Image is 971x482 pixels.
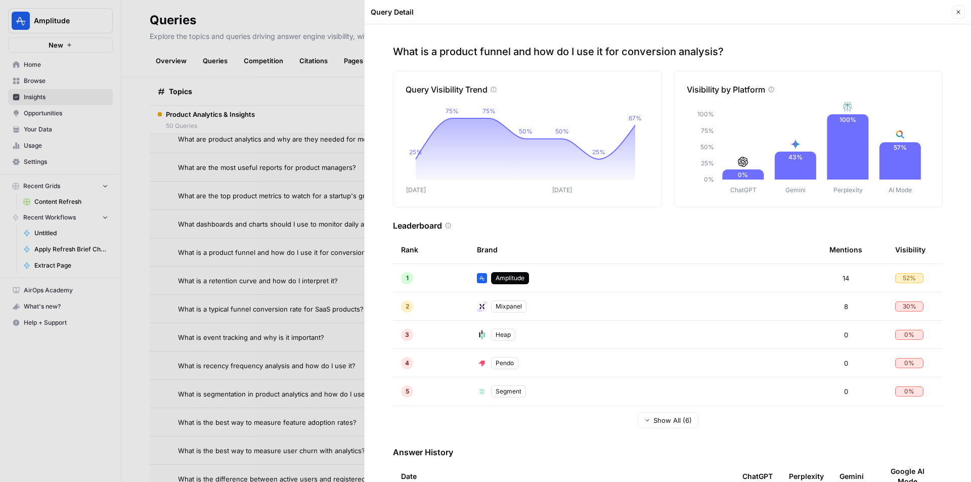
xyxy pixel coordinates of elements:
[904,387,914,396] span: 0 %
[446,107,459,115] tspan: 75%
[409,148,422,156] tspan: 25%
[401,236,418,264] div: Rank
[477,301,487,312] img: y0fpp64k3yag82e8u6ho1nmr2p0n
[477,236,813,264] div: Brand
[700,143,714,151] tspan: 50%
[704,176,714,183] tspan: 0%
[844,330,848,340] span: 0
[730,186,756,194] tspan: ChatGPT
[371,7,949,17] div: Query Detail
[904,330,914,339] span: 0 %
[844,386,848,397] span: 0
[552,186,572,194] tspan: [DATE]
[406,274,409,283] span: 1
[406,387,409,396] span: 5
[491,329,515,341] div: Heap
[393,45,943,59] p: What is a product funnel and how do I use it for conversion analysis?
[904,359,914,368] span: 0 %
[406,186,426,194] tspan: [DATE]
[491,272,529,284] div: Amplitude
[903,302,916,311] span: 30 %
[701,159,714,167] tspan: 25%
[592,148,605,156] tspan: 25%
[653,415,692,425] span: Show All (6)
[491,300,526,313] div: Mixpanel
[491,357,518,369] div: Pendo
[405,330,409,339] span: 3
[477,330,487,340] img: hdko13hyuhwg1mhygqh90h4cqepu
[701,127,714,135] tspan: 75%
[519,127,533,135] tspan: 50%
[555,127,569,135] tspan: 50%
[697,110,714,118] tspan: 100%
[893,144,906,151] text: 57%
[393,446,943,458] h3: Answer History
[788,153,802,161] text: 43%
[638,412,698,428] button: Show All (6)
[829,236,862,264] div: Mentions
[843,273,849,283] span: 14
[895,236,925,264] div: Visibility
[889,186,912,194] tspan: AI Mode
[785,186,806,194] tspan: Gemini
[482,107,496,115] tspan: 75%
[406,302,409,311] span: 2
[406,83,488,96] p: Query Visibility Trend
[844,301,848,312] span: 8
[477,358,487,368] img: piswy9vrvpur08uro5cr7jpu448u
[393,220,442,232] h3: Leaderboard
[839,116,856,123] text: 100%
[903,274,916,283] span: 52 %
[833,186,862,194] tspan: Perplexity
[687,83,765,96] p: Visibility by Platform
[738,171,748,179] text: 0%
[629,114,642,122] tspan: 67%
[477,273,487,283] img: b2fazibalt0en05655e7w9nio2z4
[477,386,487,397] img: sy286mhi969bcwyjwwimc37612sd
[844,358,848,368] span: 0
[491,385,526,398] div: Segment
[405,359,409,368] span: 4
